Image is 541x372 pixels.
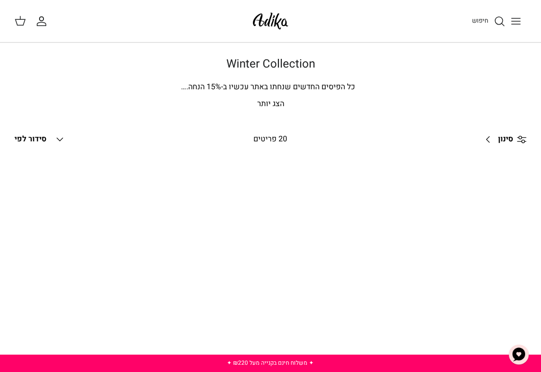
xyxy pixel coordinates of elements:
[227,358,314,367] a: ✦ משלוח חינם בקנייה מעל ₪220 ✦
[505,11,527,32] button: Toggle menu
[181,81,221,93] span: % הנחה.
[14,129,66,150] button: סידור לפי
[14,133,46,145] span: סידור לפי
[479,128,527,151] a: סינון
[221,81,355,93] span: כל הפיסים החדשים שנחתו באתר עכשיו ב-
[250,10,291,32] img: Adika IL
[472,16,488,25] span: חיפוש
[498,133,513,146] span: סינון
[36,15,51,27] a: החשבון שלי
[14,98,527,110] p: הצג יותר
[206,133,335,146] div: 20 פריטים
[207,81,215,93] span: 15
[472,15,505,27] a: חיפוש
[14,57,527,71] h1: Winter Collection
[504,340,533,369] button: צ'אט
